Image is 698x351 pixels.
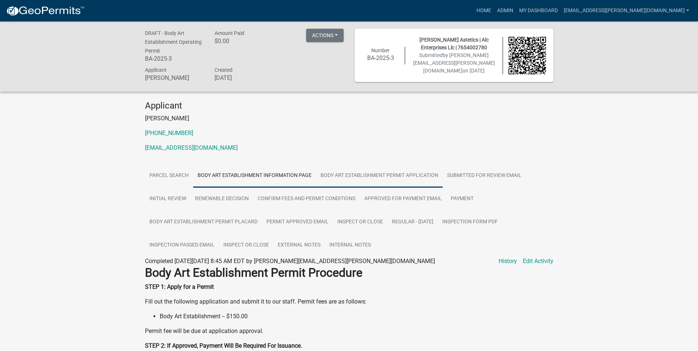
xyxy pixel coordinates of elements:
strong: Body Art Establishment Permit Procedure [145,266,362,280]
h6: [DATE] [215,74,273,81]
span: Applicant [145,67,167,73]
a: Edit Activity [523,257,553,266]
strong: STEP 2: If Approved, Payment Will Be Required For Issuance. [145,342,302,349]
span: [PERSON_NAME] Astetics | Alc Enterprises Llc | 7654002780 [419,37,489,50]
a: Inspect or Close [219,234,273,257]
a: Body Art Establishment Permit Application [316,164,443,188]
span: Number [371,47,390,53]
a: Renewable Decision [191,187,253,211]
strong: STEP 1: Apply for a Permit [145,283,214,290]
a: History [499,257,517,266]
a: Inspection Passed Email [145,234,219,257]
a: Body Art Establishment Information Page [193,164,316,188]
a: Submitted for Review Email [443,164,526,188]
a: Initial Review [145,187,191,211]
span: Amount Paid [215,30,244,36]
a: Body Art Establishment Permit Placard [145,210,262,234]
span: Submitted on [DATE] [413,52,495,74]
h6: BA-2025-3 [362,54,400,61]
a: Payment [446,187,478,211]
h6: [PERSON_NAME] [145,74,204,81]
a: Parcel search [145,164,193,188]
p: Fill out the following application and submit it to our staff. Permit fees are as follows: [145,297,553,306]
li: Body Art Establishment -- $150.00 [160,312,553,321]
a: Inspection Form PDF [438,210,502,234]
a: [EMAIL_ADDRESS][PERSON_NAME][DOMAIN_NAME] [561,4,692,18]
h4: Applicant [145,100,553,111]
img: QR code [509,37,546,74]
a: Regular - [DATE] [387,210,438,234]
a: Confirm Fees and Permit Conditions [253,187,360,211]
p: [PERSON_NAME] [145,114,553,123]
span: Completed [DATE][DATE] 8:45 AM EDT by [PERSON_NAME][EMAIL_ADDRESS][PERSON_NAME][DOMAIN_NAME] [145,258,435,265]
a: Approved for Payment Email [360,187,446,211]
a: [PHONE_NUMBER] [145,130,193,136]
a: Home [474,4,494,18]
a: Permit Approved Email [262,210,333,234]
a: My Dashboard [516,4,561,18]
span: Created [215,67,233,73]
span: by [PERSON_NAME][EMAIL_ADDRESS][PERSON_NAME][DOMAIN_NAME] [413,52,495,74]
button: Actions [306,29,344,42]
h6: $0.00 [215,38,273,45]
a: External Notes [273,234,325,257]
a: [EMAIL_ADDRESS][DOMAIN_NAME] [145,144,238,151]
a: Inspect or Close [333,210,387,234]
h6: BA-2025-3 [145,55,204,62]
span: DRAFT - Body Art Establishment Operating Permit [145,30,202,54]
a: Admin [494,4,516,18]
p: Permit fee will be due at application approval. [145,327,553,336]
a: Internal Notes [325,234,375,257]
